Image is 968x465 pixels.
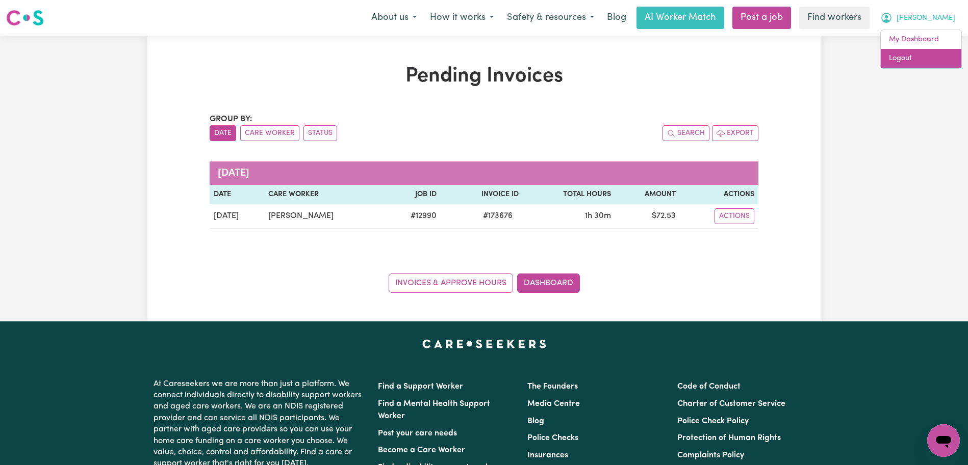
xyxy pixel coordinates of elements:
[677,417,749,425] a: Police Check Policy
[927,424,960,457] iframe: Button to launch messaging window
[897,13,955,24] span: [PERSON_NAME]
[732,7,791,29] a: Post a job
[385,185,441,204] th: Job ID
[378,429,457,437] a: Post your care needs
[210,161,758,185] caption: [DATE]
[389,273,513,293] a: Invoices & Approve Hours
[527,451,568,459] a: Insurances
[636,7,724,29] a: AI Worker Match
[6,6,44,30] a: Careseekers logo
[874,7,962,29] button: My Account
[677,400,785,408] a: Charter of Customer Service
[527,417,544,425] a: Blog
[210,204,264,229] td: [DATE]
[880,30,962,69] div: My Account
[517,273,580,293] a: Dashboard
[523,185,615,204] th: Total Hours
[423,7,500,29] button: How it works
[210,64,758,89] h1: Pending Invoices
[6,9,44,27] img: Careseekers logo
[378,382,463,391] a: Find a Support Worker
[527,434,578,442] a: Police Checks
[585,212,611,220] span: 1 hour 30 minutes
[240,125,299,141] button: sort invoices by care worker
[365,7,423,29] button: About us
[677,434,781,442] a: Protection of Human Rights
[615,204,679,229] td: $ 72.53
[615,185,679,204] th: Amount
[441,185,523,204] th: Invoice ID
[264,204,385,229] td: [PERSON_NAME]
[210,185,264,204] th: Date
[210,125,236,141] button: sort invoices by date
[715,208,754,224] button: Actions
[210,115,252,123] span: Group by:
[677,451,744,459] a: Complaints Policy
[527,382,578,391] a: The Founders
[677,382,741,391] a: Code of Conduct
[680,185,758,204] th: Actions
[500,7,601,29] button: Safety & resources
[477,210,519,222] span: # 173676
[712,125,758,141] button: Export
[881,49,961,68] a: Logout
[264,185,385,204] th: Care Worker
[527,400,580,408] a: Media Centre
[303,125,337,141] button: sort invoices by paid status
[881,30,961,49] a: My Dashboard
[799,7,870,29] a: Find workers
[378,400,490,420] a: Find a Mental Health Support Worker
[378,446,465,454] a: Become a Care Worker
[422,340,546,348] a: Careseekers home page
[385,204,441,229] td: # 12990
[601,7,632,29] a: Blog
[663,125,709,141] button: Search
